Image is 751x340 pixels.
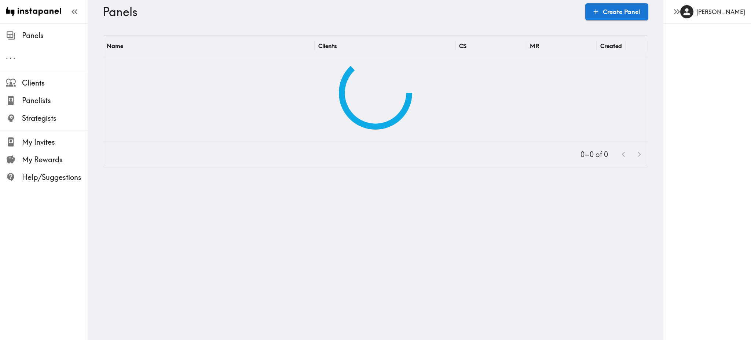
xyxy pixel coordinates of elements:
[22,137,88,147] span: My Invites
[318,42,337,50] div: Clients
[22,30,88,41] span: Panels
[13,51,15,61] span: .
[107,42,123,50] div: Name
[22,78,88,88] span: Clients
[22,172,88,182] span: Help/Suggestions
[22,113,88,123] span: Strategists
[459,42,466,50] div: CS
[585,3,648,20] a: Create Panel
[6,51,8,61] span: .
[530,42,539,50] div: MR
[22,155,88,165] span: My Rewards
[103,5,579,19] h3: Panels
[22,95,88,106] span: Panelists
[10,51,12,61] span: .
[580,149,608,160] p: 0–0 of 0
[696,8,745,16] h6: [PERSON_NAME]
[600,42,622,50] div: Created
